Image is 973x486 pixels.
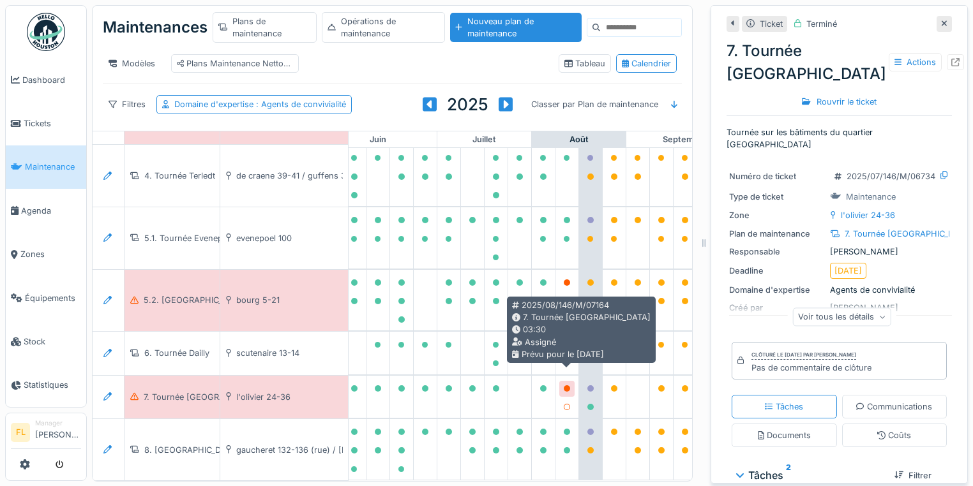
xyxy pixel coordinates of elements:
[564,57,605,70] div: Tableau
[786,468,791,483] sup: 2
[144,294,246,306] div: 5.2. [GEOGRAPHIC_DATA]
[727,40,952,85] div: 7. Tournée [GEOGRAPHIC_DATA]
[729,170,825,182] div: Numéro de ticket
[174,98,346,110] div: Domaine d'expertise
[236,391,290,403] div: l'olivier 24-36
[797,93,881,110] div: Rouvrir le ticket
[525,95,664,114] div: Classer par Plan de maintenance
[737,468,884,483] div: Tâches
[889,467,937,484] div: Filtrer
[512,348,651,360] div: Prévu pour le [DATE]
[765,401,803,413] div: Tâches
[437,131,531,148] div: juillet
[24,117,81,129] span: Tickets
[856,401,932,413] div: Communications
[25,161,81,173] span: Maintenance
[6,58,86,101] a: Dashboard
[144,232,234,244] div: 5.1. Tournée Evenepoel
[213,12,317,43] div: Plans de maintenance
[11,418,81,449] a: FL Manager[PERSON_NAME]
[6,101,86,145] a: Tickets
[751,351,856,360] div: Clôturé le [DATE] par [PERSON_NAME]
[236,347,299,359] div: scutenaire 13-14
[177,57,293,70] div: Plans Maintenance Nettoyage
[512,311,651,323] div: 7. Tournée [GEOGRAPHIC_DATA]
[6,320,86,363] a: Stock
[253,99,346,109] span: : Agents de convivialité
[760,18,783,30] div: Ticket
[11,423,30,442] li: FL
[450,13,582,42] div: Nouveau plan de maintenance
[103,54,161,73] div: Modèles
[24,379,81,391] span: Statistiques
[25,292,81,304] span: Équipements
[144,170,215,182] div: 4. Tournée Terledt
[729,191,825,203] div: Type de ticket
[512,299,651,311] div: 2025/08/146/M/07164
[322,12,445,43] div: Opérations de maintenance
[236,444,426,456] div: gaucheret 132-136 (rue) / [PERSON_NAME] 8-12
[758,429,811,441] div: Documents
[532,131,626,148] div: août
[6,189,86,232] a: Agenda
[729,228,825,240] div: Plan de maintenance
[847,170,935,182] div: 2025/07/146/M/06734
[889,53,942,71] div: Actions
[729,284,825,296] div: Domaine d'expertise
[877,429,911,441] div: Coûts
[319,131,437,148] div: juin
[834,265,862,277] div: [DATE]
[729,265,825,277] div: Deadline
[751,362,871,374] div: Pas de commentaire de clôture
[729,246,949,258] div: [PERSON_NAME]
[144,391,271,403] div: 7. Tournée [GEOGRAPHIC_DATA]
[729,284,949,296] div: Agents de convivialité
[20,248,81,260] span: Zones
[841,209,895,221] div: l'olivier 24-36
[144,347,209,359] div: 6. Tournée Dailly
[236,170,365,182] div: de craene 39-41 / guffens 37-39
[622,57,671,70] div: Calendrier
[24,335,81,348] span: Stock
[236,294,280,306] div: bourg 5-21
[845,228,972,240] div: 7. Tournée [GEOGRAPHIC_DATA]
[144,444,239,456] div: 8. [GEOGRAPHIC_DATA]
[103,11,207,44] div: Maintenances
[729,209,825,221] div: Zone
[846,191,896,203] div: Maintenance
[22,74,81,86] span: Dashboard
[512,323,651,335] div: 03:30
[27,13,65,51] img: Badge_color-CXgf-gQk.svg
[35,418,81,428] div: Manager
[447,94,488,114] h3: 2025
[792,308,891,327] div: Voir tous les détails
[6,276,86,320] a: Équipements
[103,95,151,114] div: Filtres
[35,418,81,446] li: [PERSON_NAME]
[21,205,81,217] span: Agenda
[236,232,292,244] div: evenepoel 100
[6,364,86,407] a: Statistiques
[6,145,86,189] a: Maintenance
[727,126,952,151] p: Tournée sur les bâtiments du quartier [GEOGRAPHIC_DATA]
[512,336,651,348] div: Assigné
[6,233,86,276] a: Zones
[626,131,744,148] div: septembre
[729,246,825,258] div: Responsable
[806,18,837,30] div: Terminé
